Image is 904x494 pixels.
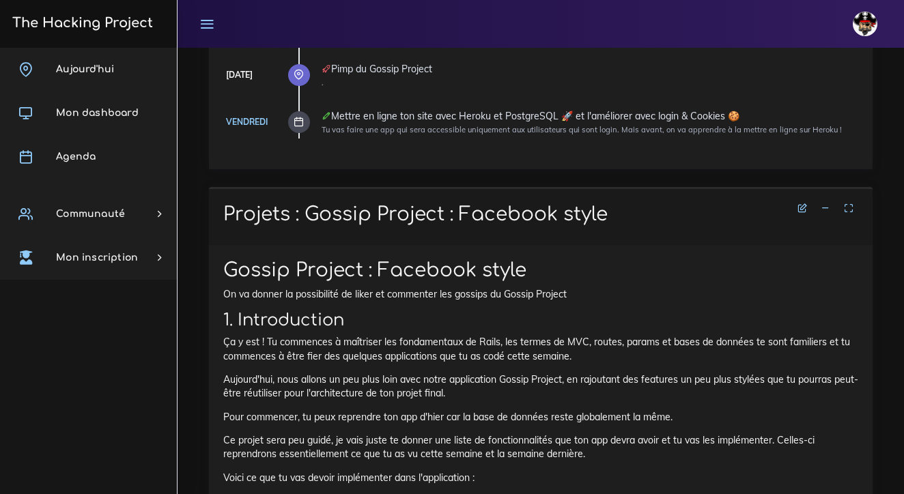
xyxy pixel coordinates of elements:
[223,373,858,401] p: Aujourd'hui, nous allons un peu plus loin avec notre application Gossip Project, en rajoutant des...
[56,209,125,219] span: Communauté
[223,287,858,301] p: On va donner la possibilité de liker et commenter les gossips du Gossip Project
[223,433,858,461] p: Ce projet sera peu guidé, je vais juste te donner une liste de fonctionnalités que ton app devra ...
[322,78,324,87] small: .
[322,111,858,121] div: Mettre en ligne ton site avec Heroku et PostgreSQL 🚀 et l'améliorer avec login & Cookies 🍪
[8,16,153,31] h3: The Hacking Project
[56,151,96,162] span: Agenda
[56,108,139,118] span: Mon dashboard
[322,64,858,74] div: Pimp du Gossip Project
[322,125,842,134] small: Tu vas faire une app qui sera accessible uniquement aux utilisateurs qui sont login. Mais avant, ...
[223,259,858,282] h1: Gossip Project : Facebook style
[223,410,858,424] p: Pour commencer, tu peux reprendre ton app d'hier car la base de données reste globalement la même.
[56,64,114,74] span: Aujourd'hui
[223,471,858,484] p: Voici ce que tu vas devoir implémenter dans l'application :
[853,12,877,36] img: avatar
[226,117,268,127] a: Vendredi
[223,335,858,363] p: Ça y est ! Tu commences à maîtriser les fondamentaux de Rails, les termes de MVC, routes, params ...
[223,203,858,227] h1: Projets : Gossip Project : Facebook style
[223,310,858,330] h2: 1. Introduction
[226,68,253,83] div: [DATE]
[56,252,138,263] span: Mon inscription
